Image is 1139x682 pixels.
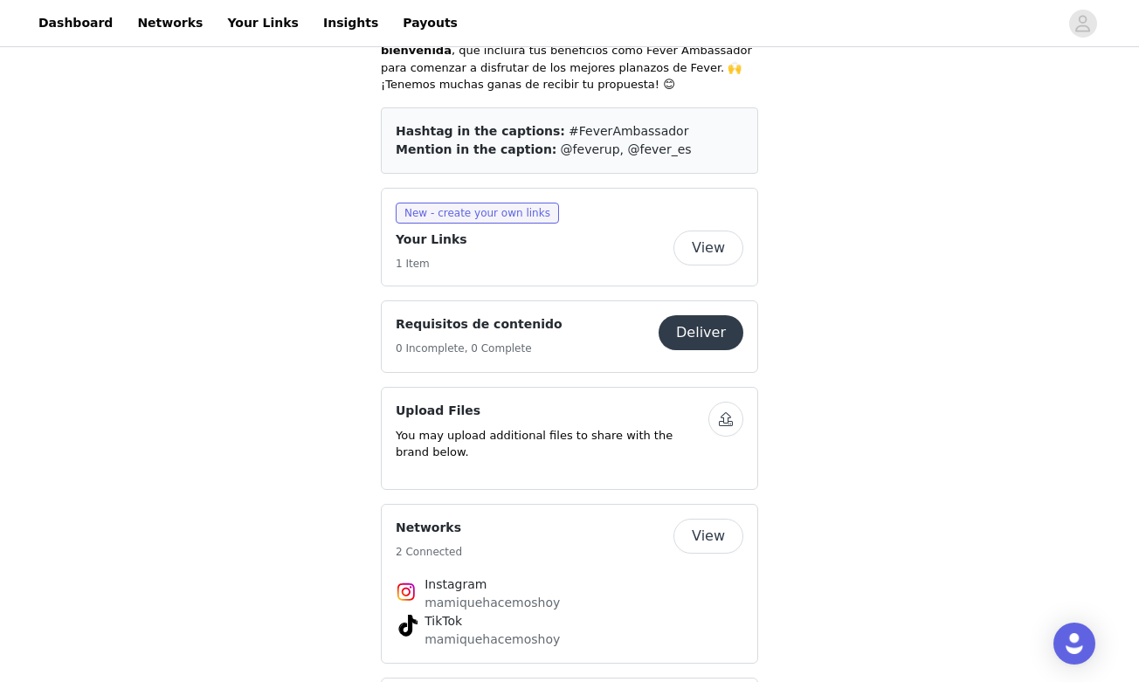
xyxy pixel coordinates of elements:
span: New - create your own links [396,203,559,224]
h4: Your Links [396,231,467,249]
span: @feverup, @fever_es [561,142,692,156]
div: avatar [1074,10,1091,38]
a: Networks [127,3,213,43]
h5: 2 Connected [396,544,462,560]
p: mamiquehacemoshoy [425,630,714,649]
h4: Requisitos de contenido [396,315,563,334]
h5: 1 Item [396,256,467,272]
div: Networks [381,504,758,664]
p: ¡Tenemos muchas ganas de recibir tu propuesta! 😊 [381,76,758,93]
button: Deliver [659,315,743,350]
a: Dashboard [28,3,123,43]
a: Insights [313,3,389,43]
h4: Instagram [425,575,714,594]
h4: Upload Files [396,402,708,420]
span: Mention in the caption: [396,142,556,156]
h4: TikTok [425,612,714,630]
a: Your Links [217,3,309,43]
p: You may upload additional files to share with the brand below. [396,427,708,461]
span: #FeverAmbassador [569,124,688,138]
h5: 0 Incomplete, 0 Complete [396,341,563,356]
button: View [673,519,743,554]
div: Open Intercom Messenger [1053,623,1095,665]
h4: Networks [396,519,462,537]
img: Instagram Icon [396,582,417,603]
a: Payouts [392,3,468,43]
p: mamiquehacemoshoy [425,594,714,612]
div: Requisitos de contenido [381,300,758,373]
button: View [673,231,743,265]
span: Hashtag in the captions: [396,124,565,138]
